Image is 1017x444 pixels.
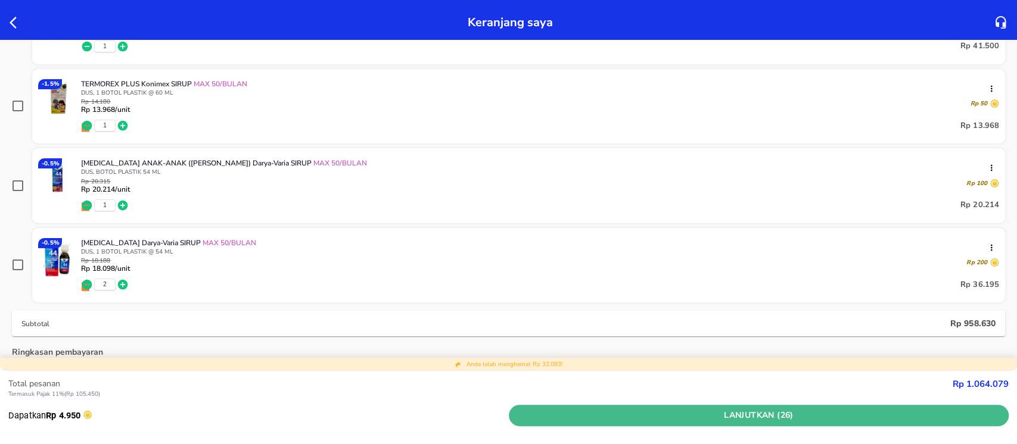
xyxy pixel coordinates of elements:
[960,277,999,292] p: Rp 36.195
[81,185,130,193] p: Rp 20.214 /unit
[21,319,950,329] p: Subtotal
[81,105,130,114] p: Rp 13.968 /unit
[966,179,987,187] p: Rp 100
[81,238,990,248] p: [MEDICAL_DATA] Darya-Varia SIRUP
[81,99,130,105] p: Rp 14.180
[38,158,62,168] div: - 0.5 %
[970,99,987,108] p: Rp 50
[38,238,62,248] div: - 0.5 %
[103,121,107,130] button: 1
[8,390,953,399] p: Termasuk Pajak 11% ( Rp 105.450 )
[192,79,247,89] span: MAX 50/BULAN
[514,408,1004,423] span: Lanjutkan (26)
[201,238,256,248] span: MAX 50/BULAN
[960,118,999,133] p: Rp 13.968
[38,79,62,89] div: - 1.5 %
[103,42,107,51] button: 1
[312,158,367,168] span: MAX 50/BULAN
[81,258,130,264] p: Rp 18.188
[81,79,990,89] p: TERMOREX PLUS Konimex SIRUP
[8,377,953,390] p: Total pesanan
[966,258,987,267] p: Rp 200
[38,158,77,198] img: VICKS FORMULA 44 ANAK-ANAK (RASA STRAWBERRY) Darya-Varia SIRUP
[960,198,999,212] p: Rp 20.214
[103,201,107,210] button: 1
[38,79,77,118] img: TERMOREX PLUS Konimex SIRUP
[81,168,999,176] p: DUS, BOTOL PLASTIK 54 ML
[46,410,80,421] strong: Rp 4.950
[38,238,77,277] img: VICKS FORMULA 44 Darya-Varia SIRUP
[103,280,107,289] button: 2
[81,158,990,168] p: [MEDICAL_DATA] ANAK-ANAK ([PERSON_NAME]) Darya-Varia SIRUP
[81,264,130,273] p: Rp 18.098 /unit
[950,318,996,329] p: Rp 958.630
[12,346,103,358] p: Ringkasan pembayaran
[509,405,1009,427] button: Lanjutkan (26)
[468,12,553,33] p: Keranjang saya
[953,378,1009,390] strong: Rp 1.064.079
[8,409,509,422] p: Dapatkan
[81,248,999,256] p: DUS, 1 BOTOL PLASTIK @ 54 ML
[81,89,999,97] p: DUS, 1 BOTOL PLASTIK @ 60 ML
[960,39,999,54] p: Rp 41.500
[81,179,130,185] p: Rp 20.315
[455,361,462,368] img: total discount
